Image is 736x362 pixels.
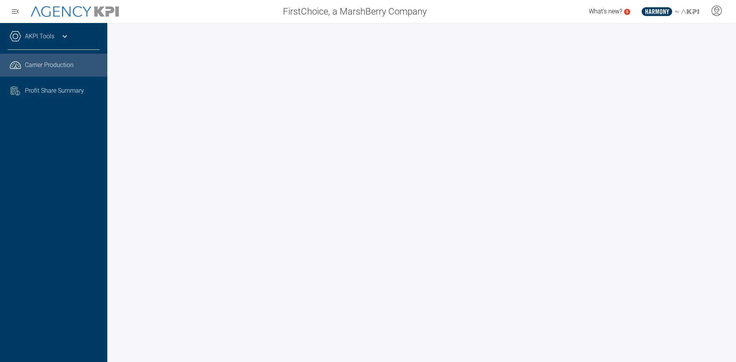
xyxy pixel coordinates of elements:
img: AgencyKPI [31,6,119,17]
span: Carrier Production [25,61,74,70]
span: What's new? [589,8,622,15]
a: 5 [624,9,630,15]
text: 5 [626,10,628,14]
span: FirstChoice, a MarshBerry Company [283,5,427,18]
a: AKPI Tools [25,32,54,41]
span: Profit Share Summary [25,86,84,95]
